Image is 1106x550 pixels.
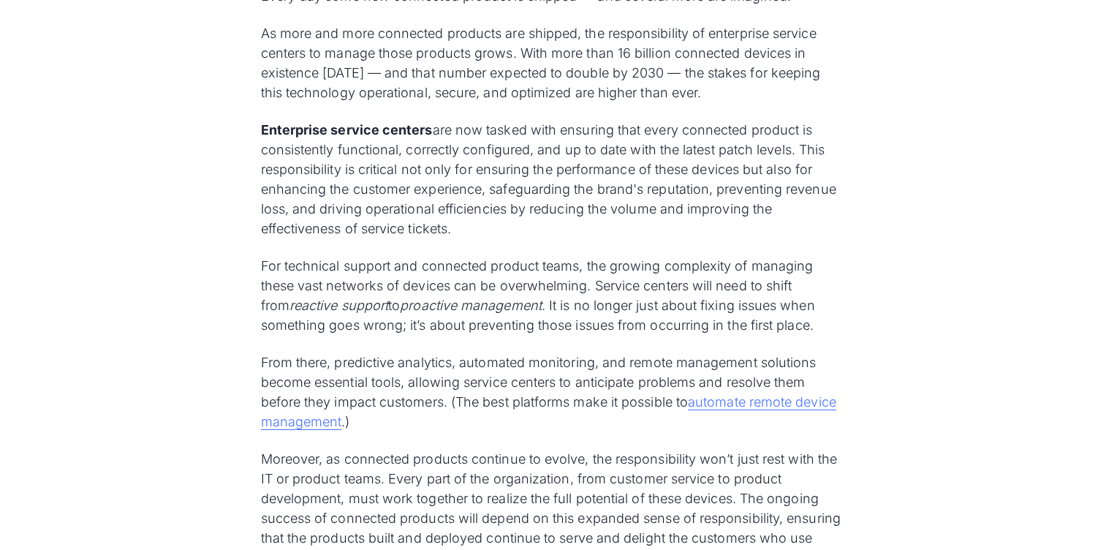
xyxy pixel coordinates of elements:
p: From there, predictive analytics, automated monitoring, and remote management solutions become es... [261,353,846,432]
em: reactive support [289,298,388,313]
p: For technical support and connected product teams, the growing complexity of managing these vast ... [261,256,846,335]
strong: Enterprise service centers [261,122,433,137]
p: As more and more connected products are shipped, the responsibility of enterprise service centers... [261,23,846,102]
p: are now tasked with ensuring that every connected product is consistently functional, correctly c... [261,120,846,238]
em: proactive management [400,298,542,313]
